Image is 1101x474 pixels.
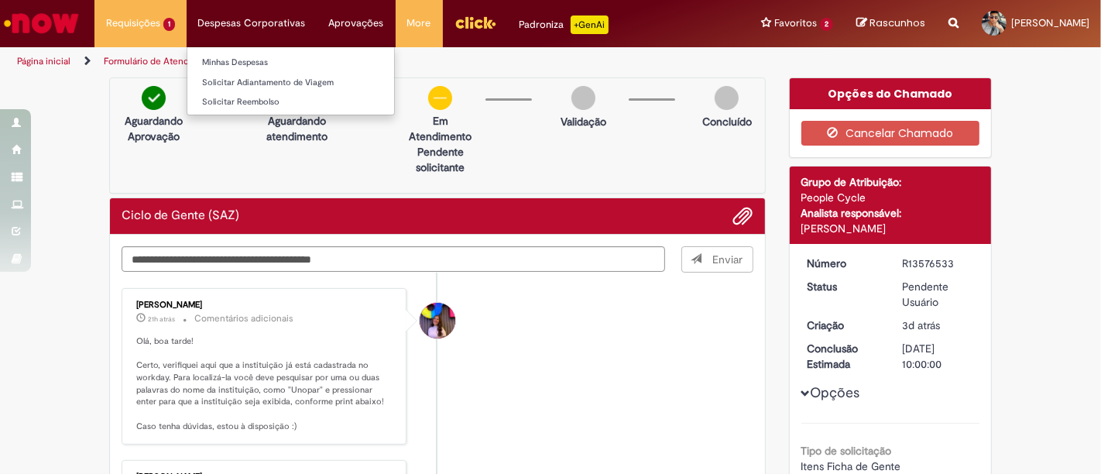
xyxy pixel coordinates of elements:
p: Pendente solicitante [403,144,478,175]
img: check-circle-green.png [142,86,166,110]
div: Analista responsável: [801,205,980,221]
div: 29/09/2025 12:19:57 [902,318,974,333]
dt: Criação [796,318,891,333]
span: 21h atrás [148,314,175,324]
div: People Cycle [801,190,980,205]
b: Tipo de solicitação [801,444,892,458]
time: 30/09/2025 16:28:49 [148,314,175,324]
img: img-circle-grey.png [571,86,595,110]
a: Solicitar Reembolso [187,94,394,111]
span: Requisições [106,15,160,31]
img: circle-minus.png [428,86,452,110]
textarea: Digite sua mensagem aqui... [122,246,665,272]
span: Despesas Corporativas [198,15,306,31]
span: 3d atrás [902,318,940,332]
img: click_logo_yellow_360x200.png [454,11,496,34]
p: Aguardando Aprovação [116,113,191,144]
span: [PERSON_NAME] [1011,16,1089,29]
a: Solicitar Adiantamento de Viagem [187,74,394,91]
p: Aguardando atendimento [259,113,334,144]
h2: Ciclo de Gente (SAZ) Histórico de tíquete [122,209,239,223]
p: Em Atendimento [403,113,478,144]
small: Comentários adicionais [194,312,293,325]
div: [PERSON_NAME] [801,221,980,236]
a: Rascunhos [856,16,925,31]
div: Opções do Chamado [790,78,992,109]
dt: Status [796,279,891,294]
button: Cancelar Chamado [801,121,980,146]
p: Olá, boa tarde! Certo, verifiquei aqui que a instituição já está cadastrada no workday. Para loca... [136,335,394,433]
ul: Despesas Corporativas [187,46,395,115]
ul: Trilhas de página [12,47,722,76]
div: [DATE] 10:00:00 [902,341,974,372]
div: Maria Eduarda Oliveira De Paula [420,303,455,338]
div: R13576533 [902,256,974,271]
div: Pendente Usuário [902,279,974,310]
span: Favoritos [774,15,817,31]
div: Padroniza [520,15,609,34]
a: Formulário de Atendimento [104,55,218,67]
a: Página inicial [17,55,70,67]
span: More [407,15,431,31]
img: ServiceNow [2,8,81,39]
span: 2 [820,18,833,31]
div: [PERSON_NAME] [136,301,394,310]
time: 29/09/2025 12:19:57 [902,318,940,332]
span: Aprovações [329,15,384,31]
dt: Número [796,256,891,271]
span: 1 [163,18,175,31]
p: Concluído [702,114,752,129]
img: img-circle-grey.png [715,86,739,110]
button: Adicionar anexos [733,206,753,226]
div: Grupo de Atribuição: [801,174,980,190]
span: Itens Ficha de Gente [801,459,901,473]
p: +GenAi [571,15,609,34]
a: Minhas Despesas [187,54,394,71]
p: Validação [561,114,606,129]
span: Rascunhos [869,15,925,30]
dt: Conclusão Estimada [796,341,891,372]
